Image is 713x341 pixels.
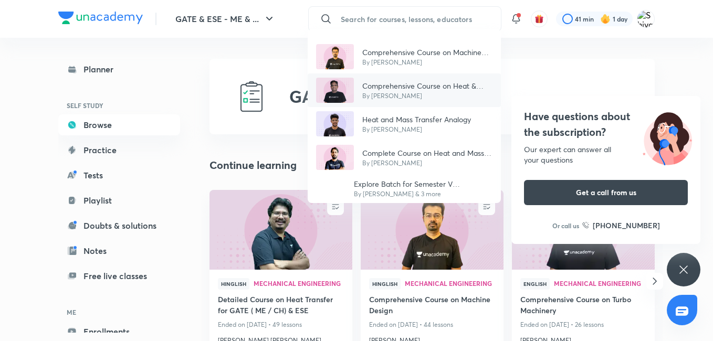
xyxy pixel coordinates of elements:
[308,73,501,107] a: AvatarComprehensive Course on Heat & Mass TransferBy [PERSON_NAME]
[582,220,660,231] a: [PHONE_NUMBER]
[308,107,501,141] a: AvatarHeat and Mass Transfer AnalogyBy [PERSON_NAME]
[362,147,492,158] p: Complete Course on Heat and Mass Transfer
[552,221,579,230] p: Or call us
[362,80,492,91] p: Comprehensive Course on Heat & Mass Transfer
[308,40,501,73] a: AvatarComprehensive Course on Machine DesignBy [PERSON_NAME]
[308,141,501,174] a: AvatarComplete Course on Heat and Mass TransferBy [PERSON_NAME]
[593,220,660,231] h6: [PHONE_NUMBER]
[316,145,354,170] img: Avatar
[634,109,700,165] img: ttu_illustration_new.svg
[362,58,492,67] p: By [PERSON_NAME]
[524,144,688,165] div: Our expert can answer all your questions
[316,78,354,103] img: Avatar
[362,125,471,134] p: By [PERSON_NAME]
[362,158,492,168] p: By [PERSON_NAME]
[316,111,354,136] img: Avatar
[316,44,354,69] img: Avatar
[524,180,688,205] button: Get a call from us
[362,91,492,101] p: By [PERSON_NAME]
[362,114,471,125] p: Heat and Mass Transfer Analogy
[524,109,688,140] h4: Have questions about the subscription?
[308,174,501,203] a: Explore Batch for Semester V (Mechanical) - Batch BBy [PERSON_NAME] & 3 more
[362,47,492,58] p: Comprehensive Course on Machine Design
[354,189,492,199] p: By [PERSON_NAME] & 3 more
[354,178,492,189] p: Explore Batch for Semester V (Mechanical) - Batch B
